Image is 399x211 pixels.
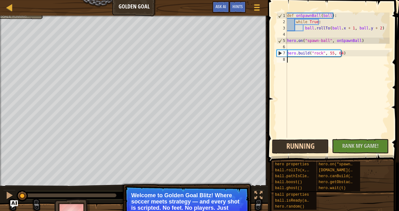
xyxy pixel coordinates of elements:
span: ball properties [275,193,309,197]
div: 7 [277,50,287,56]
div: 4 [277,31,287,38]
span: hero properties [275,162,309,167]
span: hero.on("spawn-ball", f) [319,162,373,167]
button: Running [272,139,329,154]
div: 1 [277,13,287,19]
span: hero.getObstacleAt(x, y) [319,180,373,184]
span: ball.isReady(ability) [275,198,322,203]
span: ball.boost() [275,180,302,184]
span: Hints [232,3,243,9]
div: 5 [277,38,287,44]
span: Ask AI [215,3,226,9]
div: 8 [277,56,287,63]
button: Toggle fullscreen [252,190,265,203]
button: Ask AI [10,200,18,208]
span: Rank My Game! [342,142,379,150]
span: : [11,15,12,18]
button: Rank My Game! [332,139,389,153]
span: hero.random() [275,204,305,209]
button: Show game menu [249,1,265,16]
span: [DOMAIN_NAME](type, x, y) [319,168,375,172]
div: 3 [277,25,287,31]
span: ball.ghost() [275,186,302,190]
span: ball.pathIsClear(x, y) [275,174,325,178]
span: hero.canBuild(x, y) [319,174,362,178]
button: Ask AI [212,1,229,13]
div: 6 [277,44,287,50]
span: Running... [12,15,29,18]
span: ball.rollTo(x, y) [275,168,313,172]
span: hero.wait(t) [319,186,346,190]
button: Ctrl + P: Pause [3,190,16,203]
div: 2 [277,19,287,25]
